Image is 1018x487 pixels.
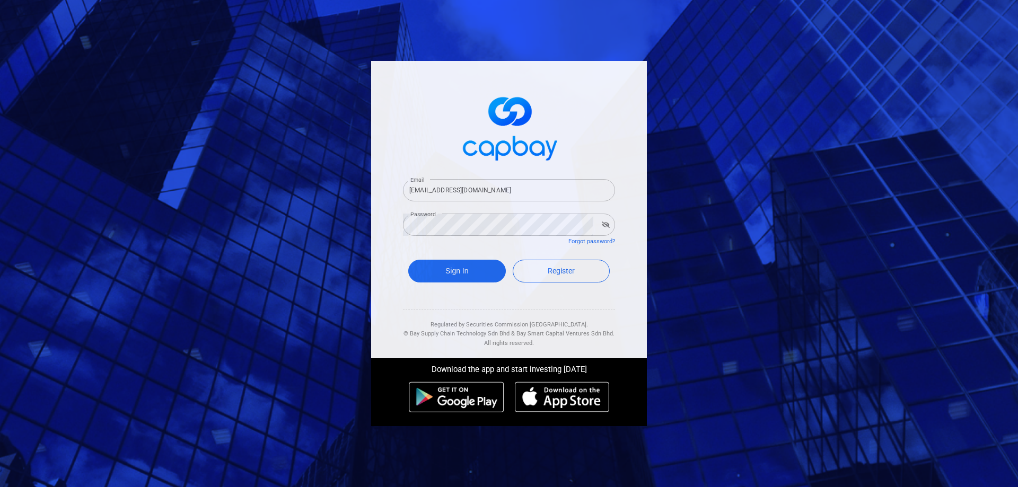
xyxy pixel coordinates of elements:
div: Download the app and start investing [DATE] [363,358,655,376]
img: logo [456,87,562,166]
div: Regulated by Securities Commission [GEOGRAPHIC_DATA]. & All rights reserved. [403,309,615,348]
a: Forgot password? [568,238,615,245]
label: Password [410,210,436,218]
span: Register [548,267,575,275]
button: Sign In [408,260,506,282]
span: Bay Smart Capital Ventures Sdn Bhd. [516,330,615,337]
img: android [409,382,504,412]
a: Register [513,260,610,282]
span: © Bay Supply Chain Technology Sdn Bhd [403,330,510,337]
label: Email [410,176,424,184]
img: ios [515,382,609,412]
